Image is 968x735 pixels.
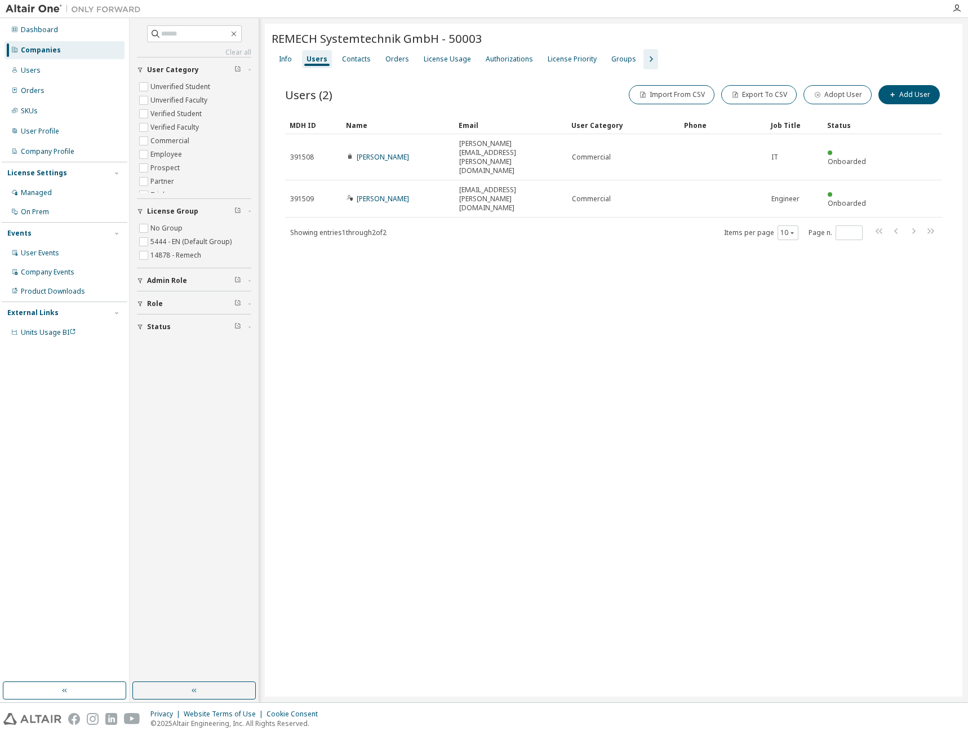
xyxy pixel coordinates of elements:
[150,710,184,719] div: Privacy
[342,55,371,64] div: Contacts
[21,86,45,95] div: Orders
[357,194,409,203] a: [PERSON_NAME]
[721,85,797,104] button: Export To CSV
[21,147,74,156] div: Company Profile
[147,276,187,285] span: Admin Role
[150,161,182,175] label: Prospect
[234,276,241,285] span: Clear filter
[290,116,337,134] div: MDH ID
[21,327,76,337] span: Units Usage BI
[285,87,332,103] span: Users (2)
[267,710,325,719] div: Cookie Consent
[150,175,176,188] label: Partner
[346,116,450,134] div: Name
[21,287,85,296] div: Product Downloads
[150,222,185,235] label: No Group
[459,185,562,212] span: [EMAIL_ADDRESS][PERSON_NAME][DOMAIN_NAME]
[150,719,325,728] p: © 2025 Altair Engineering, Inc. All Rights Reserved.
[290,228,387,237] span: Showing entries 1 through 2 of 2
[21,25,58,34] div: Dashboard
[828,198,866,208] span: Onboarded
[771,153,778,162] span: IT
[629,85,714,104] button: Import From CSV
[424,55,471,64] div: License Usage
[290,153,314,162] span: 391508
[878,85,940,104] button: Add User
[137,291,251,316] button: Role
[21,107,38,116] div: SKUs
[150,94,210,107] label: Unverified Faculty
[6,3,146,15] img: Altair One
[780,228,796,237] button: 10
[21,207,49,216] div: On Prem
[150,134,192,148] label: Commercial
[150,107,204,121] label: Verified Student
[150,121,201,134] label: Verified Faculty
[803,85,872,104] button: Adopt User
[137,268,251,293] button: Admin Role
[150,148,184,161] label: Employee
[124,713,140,725] img: youtube.svg
[611,55,636,64] div: Groups
[572,153,611,162] span: Commercial
[21,127,59,136] div: User Profile
[184,710,267,719] div: Website Terms of Use
[21,268,74,277] div: Company Events
[827,116,874,134] div: Status
[150,188,167,202] label: Trial
[357,152,409,162] a: [PERSON_NAME]
[571,116,675,134] div: User Category
[87,713,99,725] img: instagram.svg
[7,229,32,238] div: Events
[147,207,198,216] span: License Group
[234,207,241,216] span: Clear filter
[234,299,241,308] span: Clear filter
[147,322,171,331] span: Status
[684,116,762,134] div: Phone
[486,55,533,64] div: Authorizations
[7,169,67,178] div: License Settings
[21,188,52,197] div: Managed
[21,46,61,55] div: Companies
[828,157,866,166] span: Onboarded
[279,55,292,64] div: Info
[137,57,251,82] button: User Category
[307,55,327,64] div: Users
[272,30,482,46] span: REMECH Systemtechnik GmbH - 50003
[771,116,818,134] div: Job Title
[234,322,241,331] span: Clear filter
[548,55,597,64] div: License Priority
[7,308,59,317] div: External Links
[809,225,863,240] span: Page n.
[385,55,409,64] div: Orders
[68,713,80,725] img: facebook.svg
[459,139,562,175] span: [PERSON_NAME][EMAIL_ADDRESS][PERSON_NAME][DOMAIN_NAME]
[3,713,61,725] img: altair_logo.svg
[572,194,611,203] span: Commercial
[105,713,117,725] img: linkedin.svg
[150,249,203,262] label: 14878 - Remech
[137,48,251,57] a: Clear all
[137,199,251,224] button: License Group
[459,116,562,134] div: Email
[147,299,163,308] span: Role
[21,249,59,258] div: User Events
[21,66,41,75] div: Users
[147,65,199,74] span: User Category
[724,225,798,240] span: Items per page
[290,194,314,203] span: 391509
[150,80,212,94] label: Unverified Student
[234,65,241,74] span: Clear filter
[150,235,234,249] label: 5444 - EN (Default Group)
[137,315,251,339] button: Status
[771,194,800,203] span: Engineer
